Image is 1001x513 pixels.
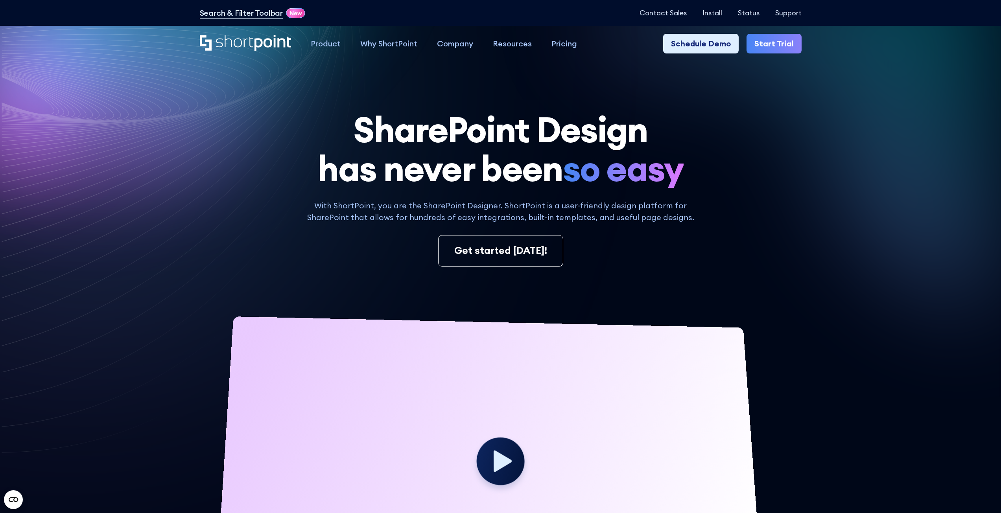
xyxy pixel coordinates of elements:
[663,34,739,53] a: Schedule Demo
[454,243,547,258] div: Get started [DATE]!
[301,34,350,53] a: Product
[200,110,802,188] h1: SharePoint Design has never been
[427,34,483,53] a: Company
[563,149,684,188] span: so easy
[640,9,687,17] a: Contact Sales
[360,38,417,50] div: Why ShortPoint
[350,34,427,53] a: Why ShortPoint
[4,490,23,509] button: Open CMP widget
[702,9,722,17] a: Install
[311,38,341,50] div: Product
[775,9,802,17] a: Support
[483,34,542,53] a: Resources
[437,38,473,50] div: Company
[542,34,587,53] a: Pricing
[200,35,291,52] a: Home
[301,200,700,223] p: With ShortPoint, you are the SharePoint Designer. ShortPoint is a user-friendly design platform f...
[738,9,760,17] a: Status
[747,34,802,53] a: Start Trial
[859,422,1001,513] iframe: Chat Widget
[551,38,577,50] div: Pricing
[200,7,283,19] a: Search & Filter Toolbar
[438,235,563,267] a: Get started [DATE]!
[493,38,532,50] div: Resources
